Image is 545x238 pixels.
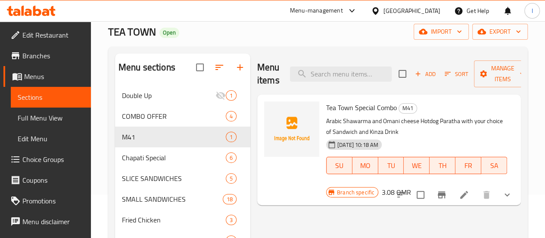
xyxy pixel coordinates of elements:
[481,63,525,85] span: Manage items
[22,216,84,227] span: Menu disclaimer
[226,215,237,225] div: items
[445,69,468,79] span: Sort
[226,112,236,121] span: 4
[481,157,507,174] button: SA
[383,6,440,16] div: [GEOGRAPHIC_DATA]
[414,69,437,79] span: Add
[356,159,375,172] span: MO
[497,184,517,205] button: show more
[226,173,237,184] div: items
[22,30,84,40] span: Edit Restaurant
[122,215,226,225] span: Fried Chicken
[22,175,84,185] span: Coupons
[393,65,411,83] span: Select section
[191,58,209,76] span: Select all sections
[159,29,179,36] span: Open
[3,45,91,66] a: Branches
[118,61,175,74] h2: Menu sections
[264,102,319,157] img: Tea Town Special Combo
[474,60,532,87] button: Manage items
[502,190,512,200] svg: Show Choices
[115,168,250,189] div: SLICE SANDWICHES5
[18,113,84,123] span: Full Menu View
[122,132,226,142] span: M41
[290,6,343,16] div: Menu-management
[22,196,84,206] span: Promotions
[411,67,439,81] span: Add item
[18,133,84,144] span: Edit Menu
[3,66,91,87] a: Menus
[108,22,156,41] span: TEA TOWN
[391,184,411,205] button: sort-choices
[439,67,474,81] span: Sort items
[122,173,226,184] span: SLICE SANDWICHES
[485,159,504,172] span: SA
[226,133,236,141] span: 1
[11,128,91,149] a: Edit Menu
[122,111,226,121] span: COMBO OFFER
[122,90,215,101] span: Double Up
[115,209,250,230] div: Fried Chicken3
[115,189,250,209] div: SMALL SANDWICHES18
[223,195,236,203] span: 18
[326,157,352,174] button: SU
[122,194,223,204] span: SMALL SANDWICHES
[404,157,430,174] button: WE
[22,154,84,165] span: Choice Groups
[159,28,179,38] div: Open
[3,211,91,232] a: Menu disclaimer
[330,159,349,172] span: SU
[3,149,91,170] a: Choice Groups
[333,188,378,197] span: Branch specific
[3,25,91,45] a: Edit Restaurant
[226,132,237,142] div: items
[226,111,237,121] div: items
[122,152,226,163] span: Chapati Special
[420,26,462,37] span: import
[414,24,469,40] button: import
[382,159,401,172] span: TU
[226,216,236,224] span: 3
[115,147,250,168] div: Chapati Special6
[430,157,455,174] button: TH
[326,116,507,137] p: Arabic Shawarma and Omani cheese Hotdog Paratha with your choice of Sandwich and Kinza Drink
[442,67,470,81] button: Sort
[11,87,91,108] a: Sections
[399,103,417,113] span: M41
[230,57,250,78] button: Add section
[459,190,469,200] a: Edit menu item
[3,170,91,190] a: Coupons
[226,175,236,183] span: 5
[11,108,91,128] a: Full Menu View
[115,106,250,127] div: COMBO OFFER4
[382,186,411,198] h6: 3.08 OMR
[378,157,404,174] button: TU
[115,85,250,106] div: Double Up1
[115,127,250,147] div: M411
[226,92,236,100] span: 1
[215,90,226,101] svg: Inactive section
[352,157,378,174] button: MO
[3,190,91,211] a: Promotions
[326,101,397,114] span: Tea Town Special Combo
[226,154,236,162] span: 6
[459,159,478,172] span: FR
[24,71,84,82] span: Menus
[479,26,521,37] span: export
[18,92,84,102] span: Sections
[226,90,237,101] div: items
[22,51,84,61] span: Branches
[411,67,439,81] button: Add
[472,24,528,40] button: export
[407,159,426,172] span: WE
[334,141,382,149] span: [DATE] 10:18 AM
[433,159,452,172] span: TH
